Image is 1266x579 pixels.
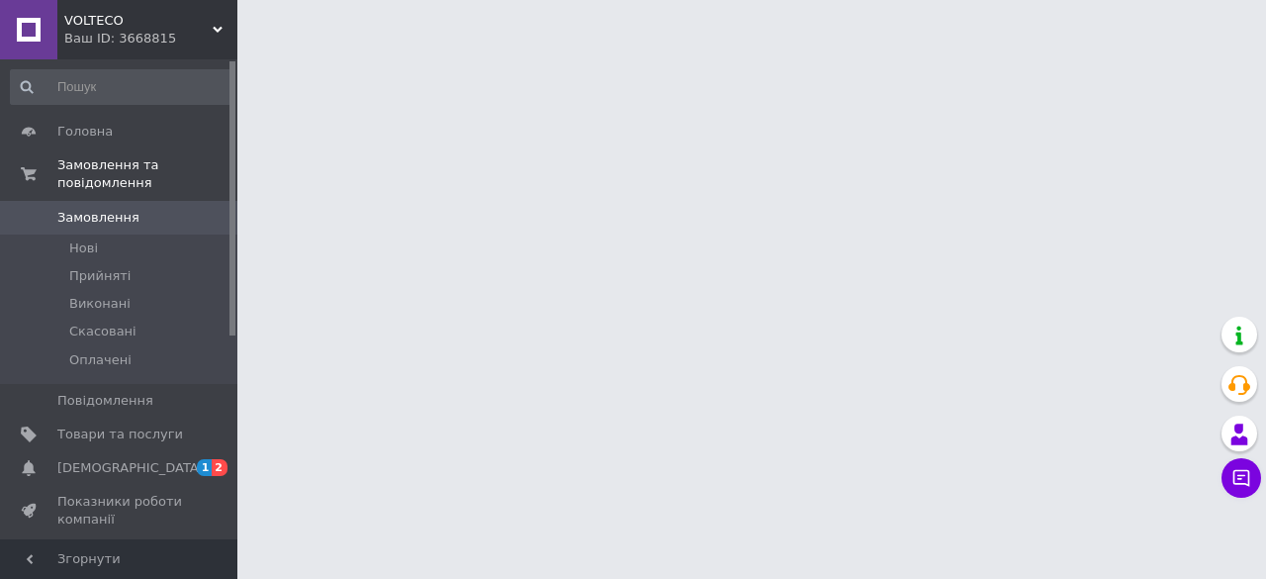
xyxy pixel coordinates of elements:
[64,12,213,30] span: VOLTECO
[69,323,136,340] span: Скасовані
[69,240,98,257] span: Нові
[212,459,227,476] span: 2
[57,209,139,227] span: Замовлення
[1221,458,1261,498] button: Чат з покупцем
[57,459,204,477] span: [DEMOGRAPHIC_DATA]
[57,426,183,443] span: Товари та послуги
[57,123,113,141] span: Головна
[197,459,213,476] span: 1
[57,392,153,410] span: Повідомлення
[10,69,233,105] input: Пошук
[57,493,183,529] span: Показники роботи компанії
[57,156,237,192] span: Замовлення та повідомлення
[69,295,131,313] span: Виконані
[69,267,131,285] span: Прийняті
[69,351,132,369] span: Оплачені
[64,30,237,48] div: Ваш ID: 3668815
